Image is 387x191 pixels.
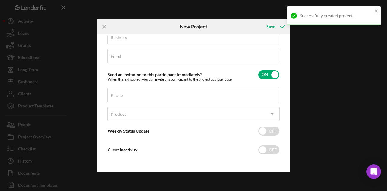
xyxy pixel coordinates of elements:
[108,77,233,81] div: When this is disabled, you can invite this participant to the project at a later date.
[300,13,372,18] div: Successfully created project.
[374,8,379,14] button: close
[366,164,381,179] div: Open Intercom Messenger
[260,21,290,33] button: Save
[111,54,121,59] label: Email
[111,112,126,117] div: Product
[108,128,149,133] label: Weekly Status Update
[108,72,202,77] label: Send an invitation to this participant immediately?
[111,35,127,40] label: Business
[266,21,275,33] div: Save
[108,147,137,152] label: Client Inactivity
[111,93,123,98] label: Phone
[180,24,207,29] h6: New Project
